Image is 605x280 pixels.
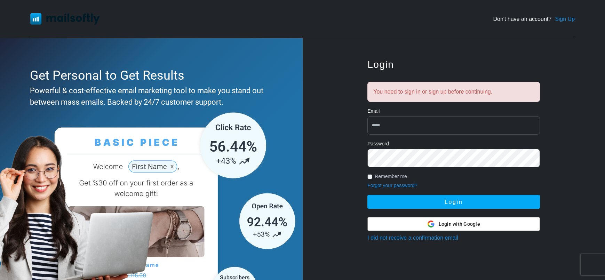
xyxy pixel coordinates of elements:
[30,85,269,108] div: Powerful & cost-effective email marketing tool to make you stand out between mass emails. Backed ...
[367,183,417,188] a: Forgot your password?
[439,221,480,228] span: Login with Google
[493,15,575,23] div: Don't have an account?
[367,107,380,115] label: Email
[367,235,458,241] a: I did not receive a confirmation email
[30,13,100,24] img: Mailsoftly
[375,173,407,180] label: Remember me
[367,195,540,209] button: Login
[367,140,389,147] label: Password
[555,15,575,23] a: Sign Up
[367,59,394,70] span: Login
[367,217,540,231] button: Login with Google
[30,66,269,85] div: Get Personal to Get Results
[367,82,540,102] div: You need to sign in or sign up before continuing.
